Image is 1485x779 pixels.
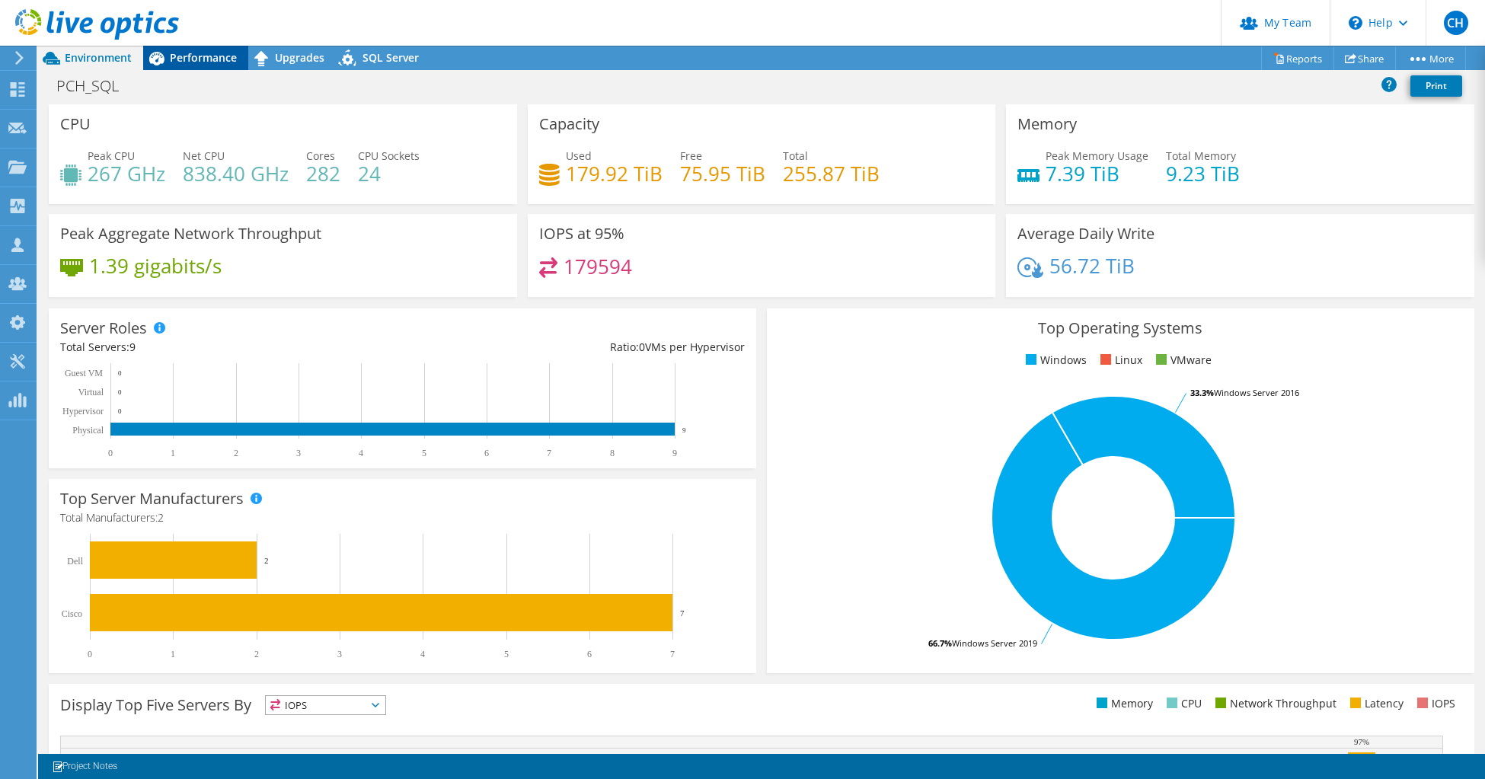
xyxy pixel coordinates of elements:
[402,339,744,356] div: Ratio: VMs per Hypervisor
[358,148,420,163] span: CPU Sockets
[484,448,489,458] text: 6
[306,148,335,163] span: Cores
[1017,116,1077,132] h3: Memory
[1166,148,1236,163] span: Total Memory
[171,649,175,659] text: 1
[1022,352,1087,369] li: Windows
[88,649,92,659] text: 0
[170,50,237,65] span: Performance
[183,165,289,182] h4: 838.40 GHz
[564,258,632,275] h4: 179594
[566,148,592,163] span: Used
[60,509,745,526] h4: Total Manufacturers:
[680,608,685,618] text: 7
[778,320,1463,337] h3: Top Operating Systems
[118,369,122,377] text: 0
[118,407,122,415] text: 0
[539,116,599,132] h3: Capacity
[587,649,592,659] text: 6
[62,406,104,417] text: Hypervisor
[72,425,104,436] text: Physical
[682,426,686,434] text: 9
[358,165,420,182] h4: 24
[1166,165,1240,182] h4: 9.23 TiB
[118,388,122,396] text: 0
[1346,695,1404,712] li: Latency
[67,556,83,567] text: Dell
[266,696,385,714] span: IOPS
[1354,737,1369,746] text: 97%
[89,257,222,274] h4: 1.39 gigabits/s
[1261,46,1334,70] a: Reports
[60,225,321,242] h3: Peak Aggregate Network Throughput
[41,757,128,776] a: Project Notes
[1395,46,1466,70] a: More
[783,165,880,182] h4: 255.87 TiB
[639,340,645,354] span: 0
[49,78,142,94] h1: PCH_SQL
[504,649,509,659] text: 5
[680,148,702,163] span: Free
[78,387,104,397] text: Virtual
[296,448,301,458] text: 3
[1410,75,1462,97] a: Print
[264,556,269,565] text: 2
[171,448,175,458] text: 1
[1049,257,1135,274] h4: 56.72 TiB
[1046,148,1148,163] span: Peak Memory Usage
[928,637,952,649] tspan: 66.7%
[275,50,324,65] span: Upgrades
[337,649,342,659] text: 3
[60,490,244,507] h3: Top Server Manufacturers
[60,116,91,132] h3: CPU
[1163,695,1202,712] li: CPU
[1212,695,1336,712] li: Network Throughput
[1097,352,1142,369] li: Linux
[65,50,132,65] span: Environment
[108,448,113,458] text: 0
[362,50,419,65] span: SQL Server
[547,448,551,458] text: 7
[1017,225,1154,242] h3: Average Daily Write
[1214,387,1299,398] tspan: Windows Server 2016
[129,340,136,354] span: 9
[254,649,259,659] text: 2
[952,637,1037,649] tspan: Windows Server 2019
[610,448,615,458] text: 8
[1190,387,1214,398] tspan: 33.3%
[1349,16,1362,30] svg: \n
[65,368,103,378] text: Guest VM
[1444,11,1468,35] span: CH
[1152,352,1212,369] li: VMware
[566,165,663,182] h4: 179.92 TiB
[62,608,82,619] text: Cisco
[1093,695,1153,712] li: Memory
[234,448,238,458] text: 2
[60,320,147,337] h3: Server Roles
[539,225,624,242] h3: IOPS at 95%
[88,148,135,163] span: Peak CPU
[306,165,340,182] h4: 282
[422,448,426,458] text: 5
[60,339,402,356] div: Total Servers:
[88,165,165,182] h4: 267 GHz
[672,448,677,458] text: 9
[670,649,675,659] text: 7
[359,448,363,458] text: 4
[158,510,164,525] span: 2
[1046,165,1148,182] h4: 7.39 TiB
[1413,695,1455,712] li: IOPS
[1333,46,1396,70] a: Share
[420,649,425,659] text: 4
[783,148,808,163] span: Total
[680,165,765,182] h4: 75.95 TiB
[183,148,225,163] span: Net CPU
